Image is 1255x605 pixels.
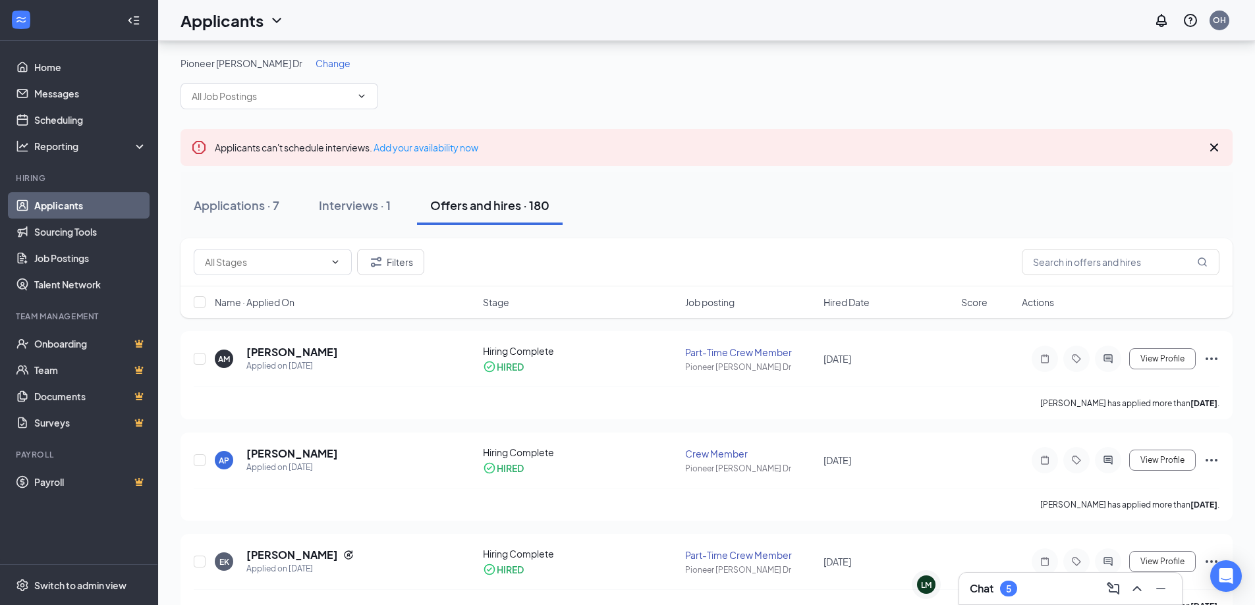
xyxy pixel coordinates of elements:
[194,197,279,213] div: Applications · 7
[483,547,678,560] div: Hiring Complete
[1190,500,1217,510] b: [DATE]
[1037,455,1053,465] svg: Note
[1129,450,1196,471] button: View Profile
[685,564,815,575] div: Pioneer [PERSON_NAME] Dr
[1150,578,1171,599] button: Minimize
[34,469,147,495] a: PayrollCrown
[34,383,147,409] a: DocumentsCrown
[316,57,350,69] span: Change
[1069,354,1084,364] svg: Tag
[685,463,815,474] div: Pioneer [PERSON_NAME] Dr
[218,354,230,365] div: AM
[1069,455,1084,465] svg: Tag
[497,461,524,475] div: HIRED
[685,361,815,373] div: Pioneer [PERSON_NAME] Dr
[1140,456,1185,465] span: View Profile
[483,344,678,357] div: Hiring Complete
[246,562,354,575] div: Applied on [DATE]
[34,140,148,153] div: Reporting
[483,563,496,576] svg: CheckmarkCircle
[16,140,29,153] svg: Analysis
[1153,581,1169,596] svg: Minimize
[127,14,140,27] svg: Collapse
[1210,560,1242,592] div: Open Intercom Messenger
[34,579,126,592] div: Switch to admin view
[1100,556,1116,567] svg: ActiveChat
[205,255,325,269] input: All Stages
[1037,556,1053,567] svg: Note
[1204,554,1219,569] svg: Ellipses
[215,296,294,309] span: Name · Applied On
[685,447,815,460] div: Crew Member
[823,353,851,365] span: [DATE]
[34,80,147,107] a: Messages
[246,359,338,373] div: Applied on [DATE]
[219,455,229,466] div: AP
[430,197,549,213] div: Offers and hires · 180
[374,142,478,153] a: Add your availability now
[1206,140,1222,155] svg: Cross
[1006,583,1011,594] div: 5
[1204,351,1219,367] svg: Ellipses
[823,454,851,466] span: [DATE]
[34,409,147,436] a: SurveysCrown
[34,245,147,271] a: Job Postings
[181,57,302,69] span: Pioneer [PERSON_NAME] Dr
[34,357,147,383] a: TeamCrown
[269,13,285,28] svg: ChevronDown
[1129,348,1196,369] button: View Profile
[921,579,932,591] div: LM
[1140,557,1185,566] span: View Profile
[192,89,351,103] input: All Job Postings
[823,556,851,567] span: [DATE]
[181,9,264,32] h1: Applicants
[16,311,144,322] div: Team Management
[1100,455,1116,465] svg: ActiveChat
[1022,296,1054,309] span: Actions
[1129,581,1145,596] svg: ChevronUp
[1190,398,1217,408] b: [DATE]
[1040,499,1219,510] p: [PERSON_NAME] has applied more than .
[483,461,496,475] svg: CheckmarkCircle
[14,13,28,26] svg: WorkstreamLogo
[330,257,341,267] svg: ChevronDown
[34,330,147,357] a: OnboardingCrown
[34,107,147,133] a: Scheduling
[246,345,338,359] h5: [PERSON_NAME]
[685,296,735,309] span: Job posting
[1204,452,1219,468] svg: Ellipses
[970,581,993,596] h3: Chat
[356,91,367,101] svg: ChevronDown
[34,192,147,219] a: Applicants
[1022,249,1219,275] input: Search in offers and hires
[357,249,424,275] button: Filter Filters
[1037,354,1053,364] svg: Note
[1197,257,1208,267] svg: MagnifyingGlass
[961,296,988,309] span: Score
[497,563,524,576] div: HIRED
[1040,398,1219,409] p: [PERSON_NAME] has applied more than .
[1129,551,1196,572] button: View Profile
[1213,14,1226,26] div: OH
[1140,354,1185,363] span: View Profile
[246,548,338,562] h5: [PERSON_NAME]
[191,140,207,155] svg: Error
[34,271,147,298] a: Talent Network
[1154,13,1169,28] svg: Notifications
[1100,354,1116,364] svg: ActiveChat
[1127,578,1148,599] button: ChevronUp
[1069,556,1084,567] svg: Tag
[34,219,147,245] a: Sourcing Tools
[246,446,338,461] h5: [PERSON_NAME]
[1105,581,1121,596] svg: ComposeMessage
[246,461,338,474] div: Applied on [DATE]
[16,579,29,592] svg: Settings
[16,172,144,184] div: Hiring
[483,296,509,309] span: Stage
[1103,578,1124,599] button: ComposeMessage
[823,296,870,309] span: Hired Date
[368,254,384,270] svg: Filter
[685,346,815,359] div: Part-Time Crew Member
[215,142,478,153] span: Applicants can't schedule interviews.
[319,197,391,213] div: Interviews · 1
